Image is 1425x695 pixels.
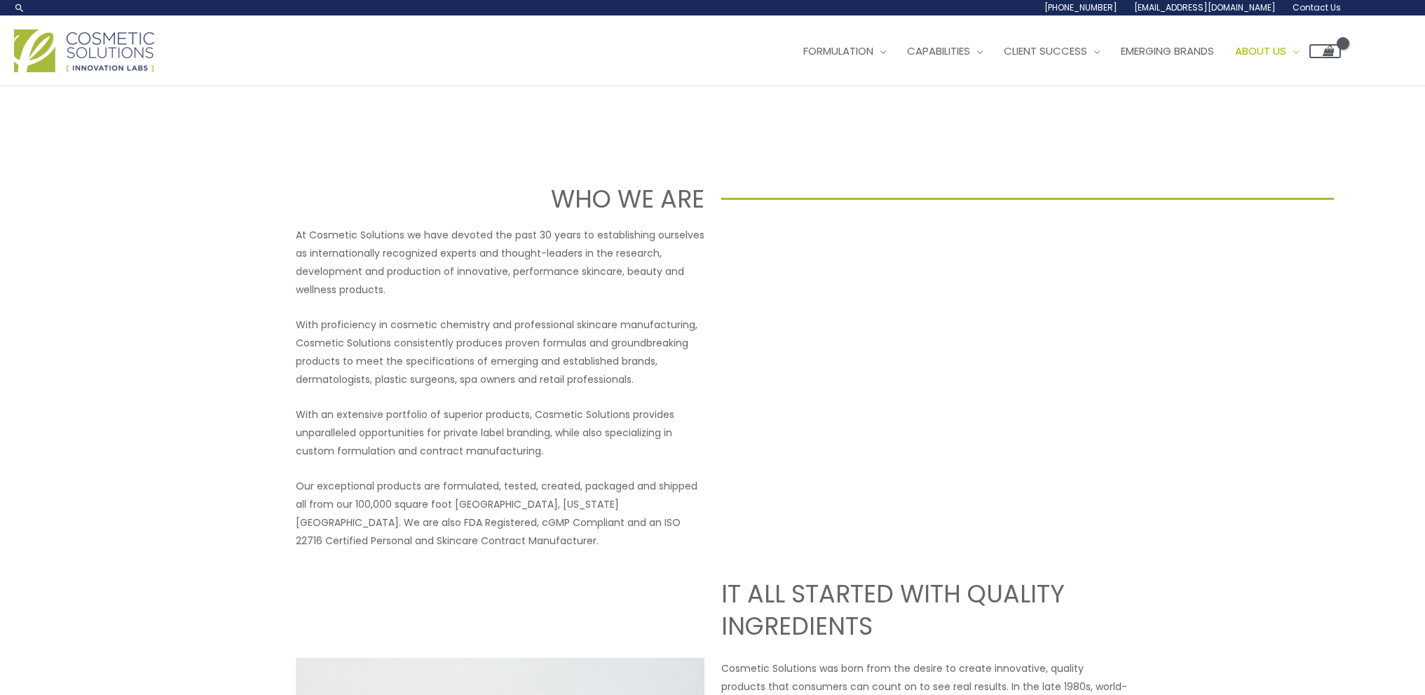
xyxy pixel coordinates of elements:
[907,43,970,58] span: Capabilities
[296,316,704,389] p: With proficiency in cosmetic chemistry and professional skincare manufacturing, Cosmetic Solution...
[1134,1,1276,13] span: [EMAIL_ADDRESS][DOMAIN_NAME]
[1044,1,1117,13] span: [PHONE_NUMBER]
[296,477,704,550] p: Our exceptional products are formulated, tested, created, packaged and shipped all from our 100,0...
[1110,30,1225,72] a: Emerging Brands
[1293,1,1341,13] span: Contact Us
[896,30,993,72] a: Capabilities
[721,226,1130,456] iframe: Get to know Cosmetic Solutions Private Label Skin Care
[782,30,1341,72] nav: Site Navigation
[296,226,704,299] p: At Cosmetic Solutions we have devoted the past 30 years to establishing ourselves as internationa...
[91,182,704,216] h1: WHO WE ARE
[721,578,1130,642] h2: IT ALL STARTED WITH QUALITY INGREDIENTS
[1309,44,1341,58] a: View Shopping Cart, empty
[1235,43,1286,58] span: About Us
[993,30,1110,72] a: Client Success
[1004,43,1087,58] span: Client Success
[793,30,896,72] a: Formulation
[1121,43,1214,58] span: Emerging Brands
[1225,30,1309,72] a: About Us
[803,43,873,58] span: Formulation
[14,2,25,13] a: Search icon link
[296,405,704,460] p: With an extensive portfolio of superior products, Cosmetic Solutions provides unparalleled opport...
[14,29,154,72] img: Cosmetic Solutions Logo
